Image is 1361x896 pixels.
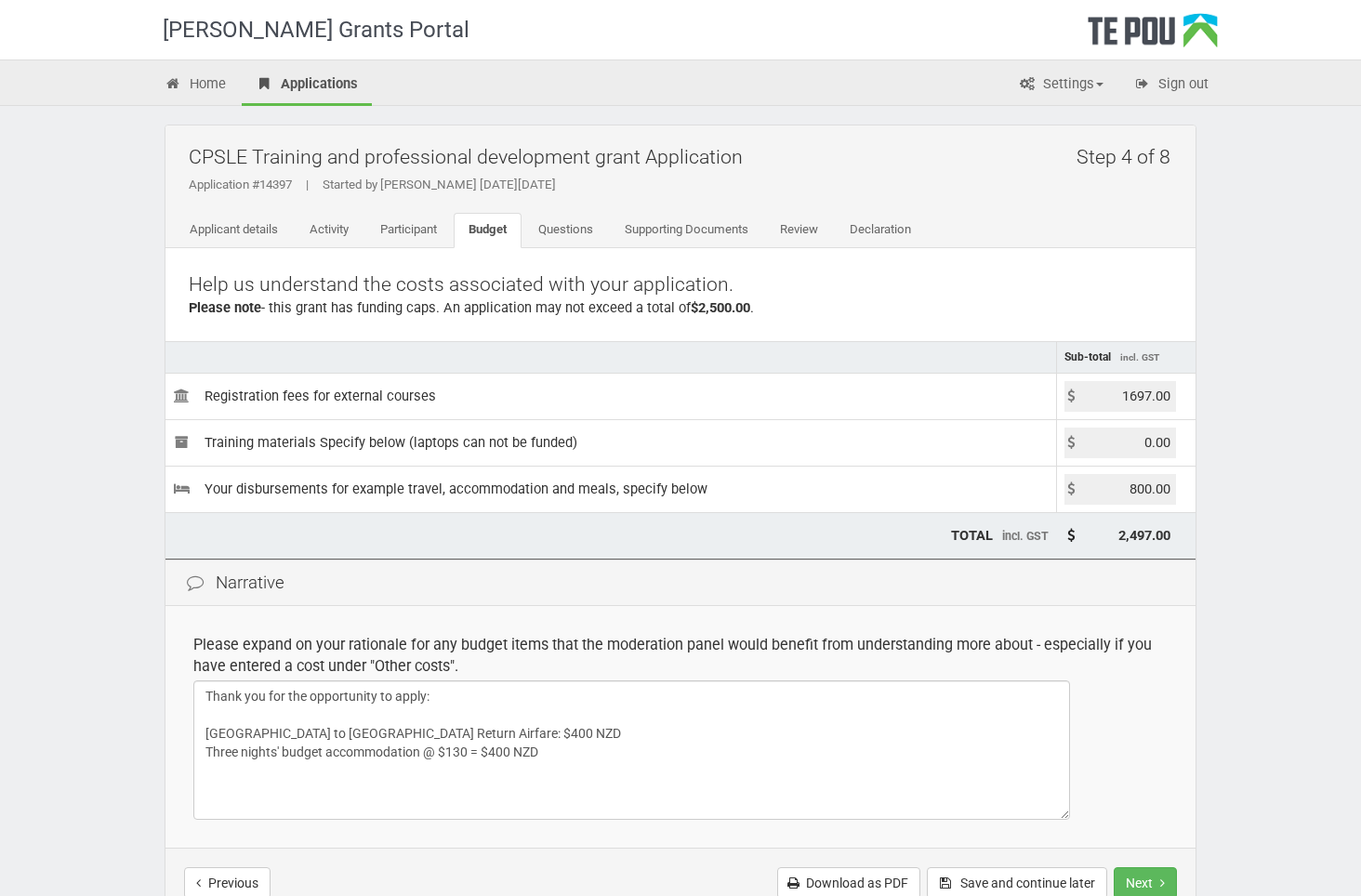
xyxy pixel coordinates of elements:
span: incl. GST [1120,352,1159,362]
a: Home [151,65,240,106]
a: Budget [454,213,522,248]
textarea: Thank you for the opportunity to apply: [GEOGRAPHIC_DATA] to [GEOGRAPHIC_DATA] Return Airfare: $4... [193,680,1070,820]
td: TOTAL [165,512,1056,559]
a: Applications [242,65,372,106]
span: | [292,178,323,191]
a: Applicant details [175,213,293,248]
span: incl. GST [1002,529,1049,543]
a: Review [765,213,833,248]
div: Application #14397 Started by [PERSON_NAME] [DATE][DATE] [189,177,1182,193]
h2: Step 4 of 8 [1077,135,1182,178]
a: Participant [365,213,452,248]
div: Te Pou Logo [1088,13,1218,59]
h2: CPSLE Training and professional development grant Application [189,135,1182,178]
a: Supporting Documents [610,213,763,248]
p: Help us understand the costs associated with your application. [189,271,1172,298]
td: Your disbursements for example travel, accommodation and meals, specify below [165,466,1056,512]
td: Training materials Specify below (laptops can not be funded) [165,419,1056,466]
div: Please expand on your rationale for any budget items that the moderation panel would benefit from... [193,634,1168,677]
a: Questions [523,213,608,248]
a: Sign out [1119,65,1222,106]
div: Narrative [165,560,1196,607]
td: Sub-total [1056,341,1196,373]
b: Please note [189,299,261,316]
b: $2,500.00 [691,299,750,316]
a: Activity [295,213,363,248]
div: - this grant has funding caps. An application may not exceed a total of . [189,298,1172,318]
a: Settings [1004,65,1117,106]
a: Declaration [835,213,926,248]
td: Registration fees for external courses [165,373,1056,419]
